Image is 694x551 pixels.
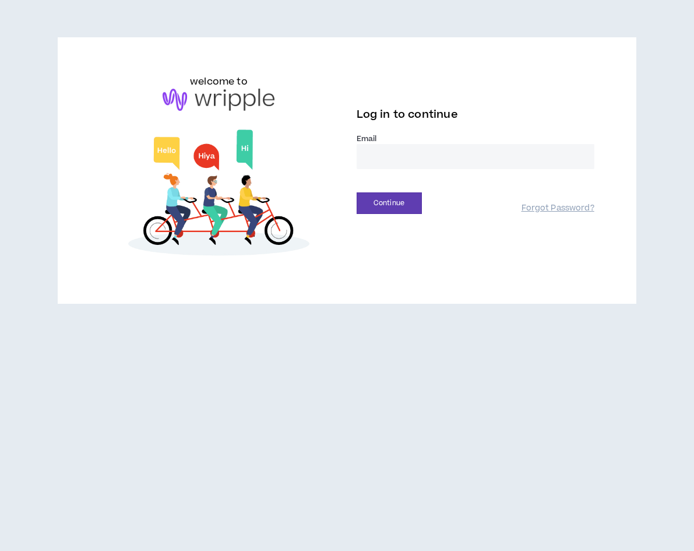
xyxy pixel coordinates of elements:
[190,75,248,89] h6: welcome to
[357,107,458,122] span: Log in to continue
[357,192,422,214] button: Continue
[522,203,594,214] a: Forgot Password?
[357,134,594,144] label: Email
[163,89,274,111] img: logo-brand.png
[100,122,337,266] img: Welcome to Wripple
